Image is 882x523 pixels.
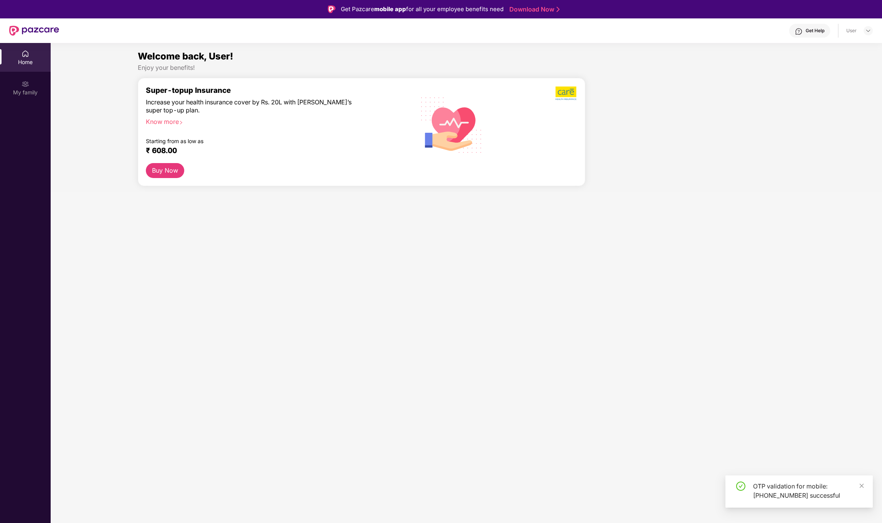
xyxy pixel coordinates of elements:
img: svg+xml;base64,PHN2ZyBpZD0iRHJvcGRvd24tMzJ4MzIiIHhtbG5zPSJodHRwOi8vd3d3LnczLm9yZy8yMDAwL3N2ZyIgd2... [865,28,871,34]
span: Welcome back, User! [138,51,233,62]
div: Get Pazcare for all your employee benefits need [341,5,504,14]
img: svg+xml;base64,PHN2ZyBpZD0iSGVscC0zMngzMiIgeG1sbnM9Imh0dHA6Ly93d3cudzMub3JnLzIwMDAvc3ZnIiB3aWR0aD... [795,28,803,35]
span: close [859,483,864,488]
div: ₹ 608.00 [146,146,390,155]
div: Starting from as low as [146,138,365,143]
img: Stroke [557,5,560,13]
div: User [846,28,857,34]
img: b5dec4f62d2307b9de63beb79f102df3.png [555,86,577,101]
div: Get Help [806,28,824,34]
div: Super-topup Insurance [146,86,398,95]
img: svg+xml;base64,PHN2ZyB3aWR0aD0iMjAiIGhlaWdodD0iMjAiIHZpZXdCb3g9IjAgMCAyMCAyMCIgZmlsbD0ibm9uZSIgeG... [21,80,29,88]
img: New Pazcare Logo [9,26,59,36]
strong: mobile app [374,5,406,13]
img: svg+xml;base64,PHN2ZyBpZD0iSG9tZSIgeG1sbnM9Imh0dHA6Ly93d3cudzMub3JnLzIwMDAvc3ZnIiB3aWR0aD0iMjAiIG... [21,50,29,58]
img: svg+xml;base64,PHN2ZyB4bWxucz0iaHR0cDovL3d3dy53My5vcmcvMjAwMC9zdmciIHhtbG5zOnhsaW5rPSJodHRwOi8vd3... [415,87,488,162]
div: Know more [146,118,393,123]
div: Enjoy your benefits! [138,64,794,72]
span: right [179,120,183,125]
a: Download Now [509,5,557,13]
div: OTP validation for mobile: [PHONE_NUMBER] successful [753,482,864,500]
button: Buy Now [146,163,184,178]
div: Increase your health insurance cover by Rs. 20L with [PERSON_NAME]’s super top-up plan. [146,98,364,115]
img: Logo [328,5,335,13]
span: check-circle [736,482,745,491]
